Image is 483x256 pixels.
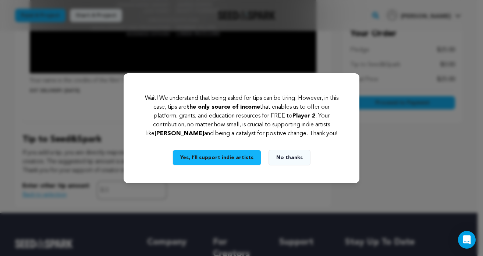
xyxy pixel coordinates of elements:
p: Wait! We understand that being asked for tips can be tiring. However, in this case, tips are that... [141,94,342,138]
span: [PERSON_NAME] [155,131,204,137]
span: the only source of income [187,104,260,110]
div: Open Intercom Messenger [458,231,476,249]
button: Yes, I’ll support indie artists [173,150,261,165]
button: No thanks [269,150,310,165]
span: Player 2 [292,113,315,119]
